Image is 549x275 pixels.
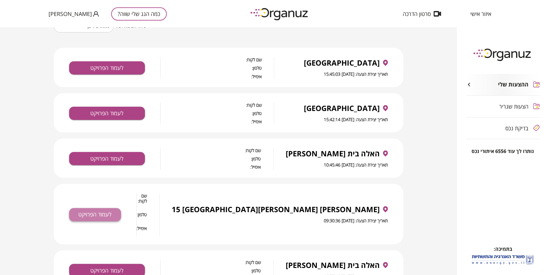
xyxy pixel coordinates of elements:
span: שם לקוח: [137,193,147,209]
span: טלפון: [161,65,262,71]
span: איזור אישי [470,11,491,17]
span: טלפון: [137,212,147,223]
span: שם לקוח: [161,148,261,153]
span: אימייל: [137,226,147,236]
span: תאריך יצירת הצעה: [DATE] 15:45:03 [324,71,388,77]
button: איזור אישי [461,11,500,17]
span: [PERSON_NAME] 15 [GEOGRAPHIC_DATA][PERSON_NAME] [172,205,380,214]
span: שם לקוח: [161,57,262,62]
button: לעמוד הפרויקט [69,152,145,165]
span: בדיקת נכס [506,125,529,131]
span: ההצעות שלי [498,81,529,88]
span: אימייל: [161,164,261,170]
span: תאריך יצירת הצעה: [DATE] 15:42:14 [324,116,388,122]
span: [GEOGRAPHIC_DATA] [304,59,380,67]
img: logo [469,46,537,63]
span: האלה בית [PERSON_NAME] [286,261,380,269]
button: לעמוד הפרויקט [69,208,121,221]
span: טלפון: [161,268,261,273]
button: לעמוד הפרויקט [69,107,145,120]
img: לוגו משרד האנרגיה [471,253,535,267]
span: בתמיכה: [494,246,512,252]
button: בדיקת נכס [466,117,540,139]
span: אימייל: [161,74,262,79]
span: הצעות שגריר [500,103,529,109]
span: נותרו לך עוד 6556 איתורי נכס [472,148,534,154]
span: טלפון: [161,111,262,116]
button: לעמוד הפרויקט [69,61,145,74]
button: הצעות שגריר [466,96,540,117]
span: סרטון הדרכה [403,11,431,17]
span: שם לקוח: [161,102,262,108]
span: אימייל: [161,119,262,124]
span: [PERSON_NAME] [49,11,92,17]
span: [GEOGRAPHIC_DATA] [304,104,380,113]
span: תאריך יצירת הצעה: [DATE] 09:30:36 [324,218,388,223]
button: סרטון הדרכה [394,11,450,17]
span: שם לקוח: [161,260,261,265]
button: [PERSON_NAME] [49,10,99,18]
img: logo [246,6,314,22]
button: כמה הגג שלי שווה? [111,7,167,21]
span: האלה בית [PERSON_NAME] [286,149,380,158]
span: טלפון: [161,156,261,161]
span: תאריך יצירת הצעה: [DATE] 10:45:46 [324,162,388,168]
button: ההצעות שלי [466,74,540,95]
